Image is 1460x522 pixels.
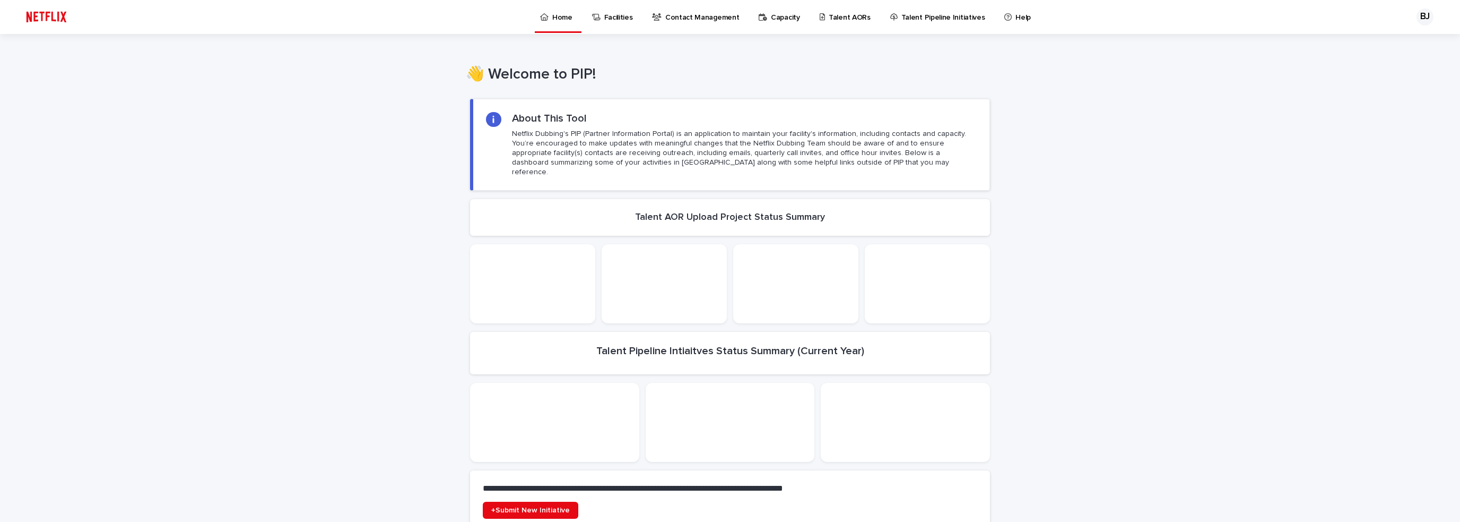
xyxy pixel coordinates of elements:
div: BJ [1416,8,1433,25]
span: +Submit New Initiative [491,507,570,514]
img: ifQbXi3ZQGMSEF7WDB7W [21,6,72,28]
a: +Submit New Initiative [483,502,578,519]
h1: 👋 Welcome to PIP! [466,66,986,84]
p: Netflix Dubbing's PIP (Partner Information Portal) is an application to maintain your facility's ... [512,129,977,177]
h2: Talent Pipeline Intiaitves Status Summary (Current Year) [596,345,864,357]
h2: About This Tool [512,112,587,125]
h2: Talent AOR Upload Project Status Summary [635,212,825,224]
